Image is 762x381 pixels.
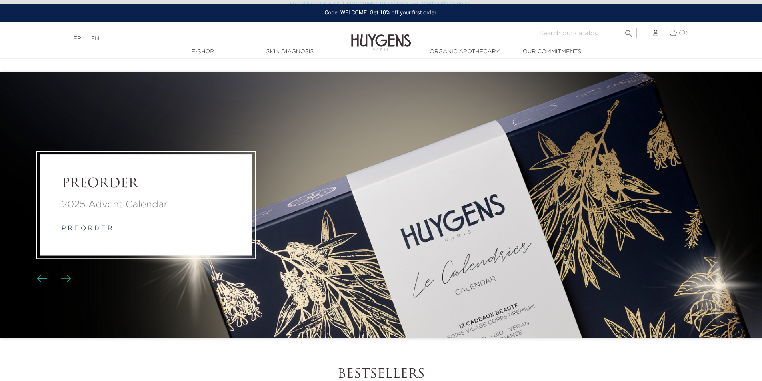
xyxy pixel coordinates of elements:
i:  [624,26,634,36]
a: Skin Diagnosis [250,48,330,56]
a: FR [74,36,81,42]
div: | [70,34,312,44]
span: (0) [679,30,688,36]
div: Carousel buttons [40,273,66,285]
img: Huygens [351,21,411,52]
a: 2025 Advent Calendar [62,197,230,212]
a: Our commitments [512,48,592,56]
button:  [622,26,636,36]
a: Organic Apothecary [425,48,505,56]
a: E-Shop [163,48,243,56]
a: EN [91,36,99,44]
a: p r e o r d e r [62,225,112,232]
a: PREORDER [62,176,230,191]
input: Search [535,28,637,38]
